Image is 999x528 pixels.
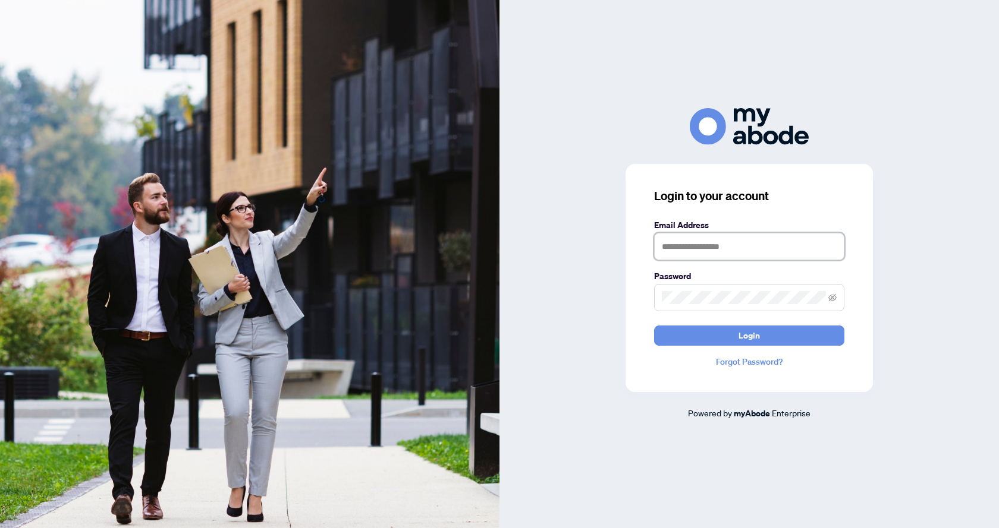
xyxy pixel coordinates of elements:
a: Forgot Password? [654,355,844,368]
h3: Login to your account [654,188,844,204]
img: ma-logo [690,108,809,144]
span: Powered by [688,407,732,418]
span: Login [739,326,760,345]
span: Enterprise [772,407,810,418]
button: Login [654,325,844,346]
span: eye-invisible [828,293,837,302]
label: Email Address [654,219,844,232]
a: myAbode [734,407,770,420]
label: Password [654,270,844,283]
